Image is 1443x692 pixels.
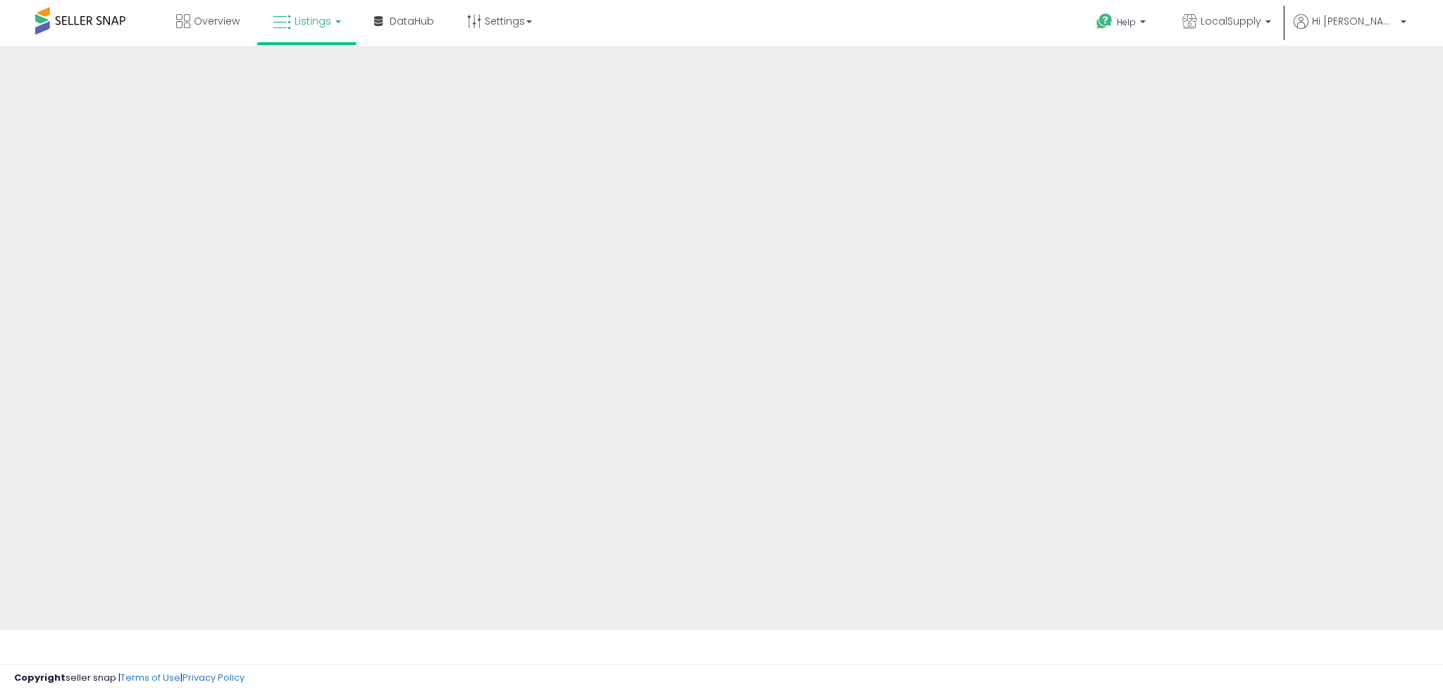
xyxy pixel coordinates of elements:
[194,14,240,28] span: Overview
[390,14,434,28] span: DataHub
[1312,14,1396,28] span: Hi [PERSON_NAME]
[1085,2,1160,46] a: Help
[295,14,331,28] span: Listings
[1201,14,1261,28] span: LocalSupply
[1294,14,1406,46] a: Hi [PERSON_NAME]
[1096,13,1113,30] i: Get Help
[1117,16,1136,28] span: Help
